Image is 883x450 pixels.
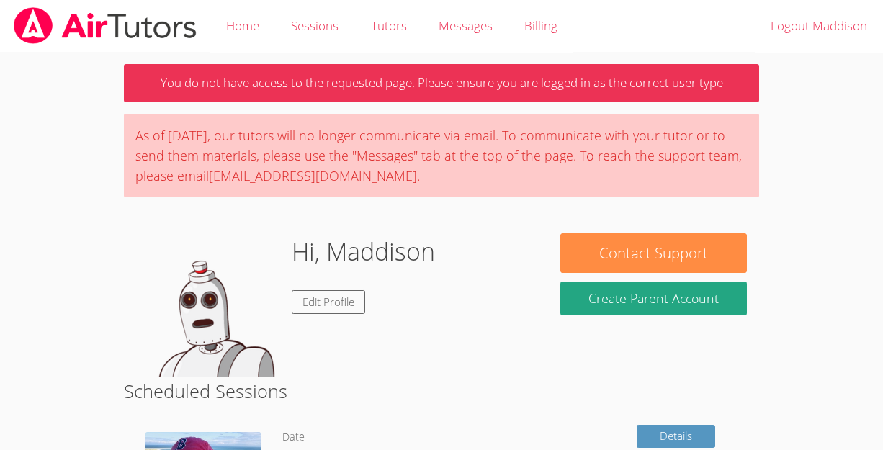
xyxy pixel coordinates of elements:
button: Contact Support [560,233,747,273]
button: Create Parent Account [560,282,747,315]
img: airtutors_banner-c4298cdbf04f3fff15de1276eac7730deb9818008684d7c2e4769d2f7ddbe033.png [12,7,198,44]
div: As of [DATE], our tutors will no longer communicate via email. To communicate with your tutor or ... [124,114,760,197]
h1: Hi, Maddison [292,233,435,270]
h2: Scheduled Sessions [124,377,760,405]
a: Details [637,425,716,449]
dt: Date [282,428,305,446]
span: Messages [439,17,493,34]
img: default.png [136,233,280,377]
a: Edit Profile [292,290,365,314]
p: You do not have access to the requested page. Please ensure you are logged in as the correct user... [124,64,760,102]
